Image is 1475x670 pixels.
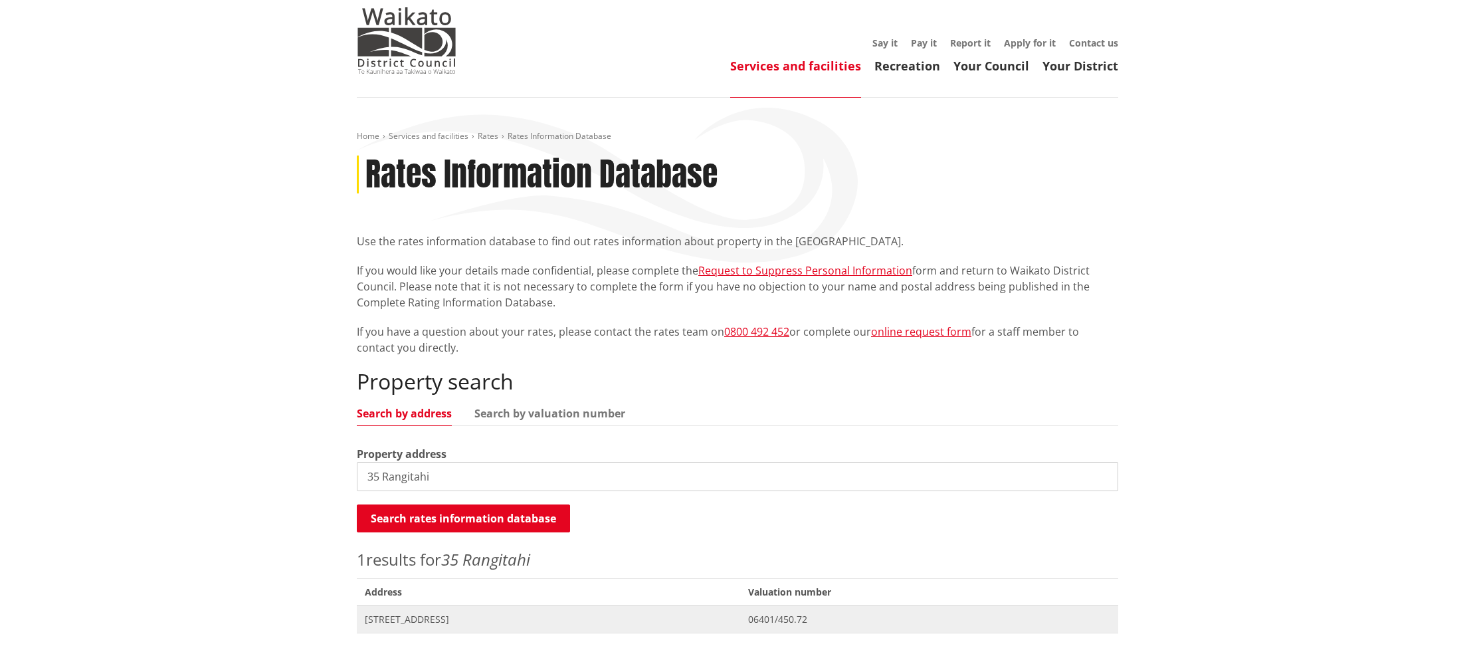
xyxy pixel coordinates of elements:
a: Contact us [1069,37,1118,49]
p: Use the rates information database to find out rates information about property in the [GEOGRAPHI... [357,233,1118,249]
a: Request to Suppress Personal Information [698,263,912,278]
em: 35 Rangitahi [441,548,530,570]
a: Your Council [953,58,1029,74]
a: [STREET_ADDRESS] 06401/450.72 [357,606,1118,633]
iframe: Messenger Launcher [1414,614,1462,662]
span: 1 [357,548,366,570]
a: Your District [1042,58,1118,74]
nav: breadcrumb [357,131,1118,142]
a: Search by address [357,408,452,419]
input: e.g. Duke Street NGARUAWAHIA [357,462,1118,491]
span: Rates Information Database [508,130,611,142]
a: Home [357,130,379,142]
p: If you would like your details made confidential, please complete the form and return to Waikato ... [357,263,1118,310]
a: Search by valuation number [474,408,625,419]
a: Rates [478,130,498,142]
span: Address [357,578,740,606]
span: Valuation number [740,578,1118,606]
p: results for [357,548,1118,572]
a: Report it [950,37,991,49]
a: Apply for it [1004,37,1056,49]
p: If you have a question about your rates, please contact the rates team on or complete our for a s... [357,324,1118,356]
h2: Property search [357,369,1118,394]
a: Say it [872,37,898,49]
a: Pay it [911,37,937,49]
a: Services and facilities [389,130,468,142]
span: 06401/450.72 [748,613,1110,626]
a: Services and facilities [730,58,861,74]
img: Waikato District Council - Te Kaunihera aa Takiwaa o Waikato [357,7,456,74]
button: Search rates information database [357,504,570,532]
span: [STREET_ADDRESS] [365,613,732,626]
a: online request form [871,324,971,339]
a: 0800 492 452 [724,324,789,339]
a: Recreation [874,58,940,74]
label: Property address [357,446,446,462]
h1: Rates Information Database [365,156,718,194]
